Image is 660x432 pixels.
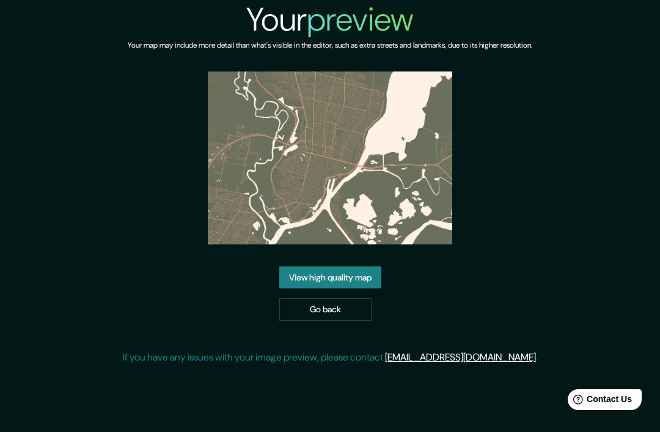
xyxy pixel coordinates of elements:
a: Go back [279,298,372,321]
iframe: Help widget launcher [551,384,647,419]
p: If you have any issues with your image preview, please contact . [123,350,538,365]
a: [EMAIL_ADDRESS][DOMAIN_NAME] [385,351,536,364]
a: View high quality map [279,266,381,289]
h6: Your map may include more detail than what's visible in the editor, such as extra streets and lan... [128,39,532,52]
img: created-map-preview [208,71,452,244]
